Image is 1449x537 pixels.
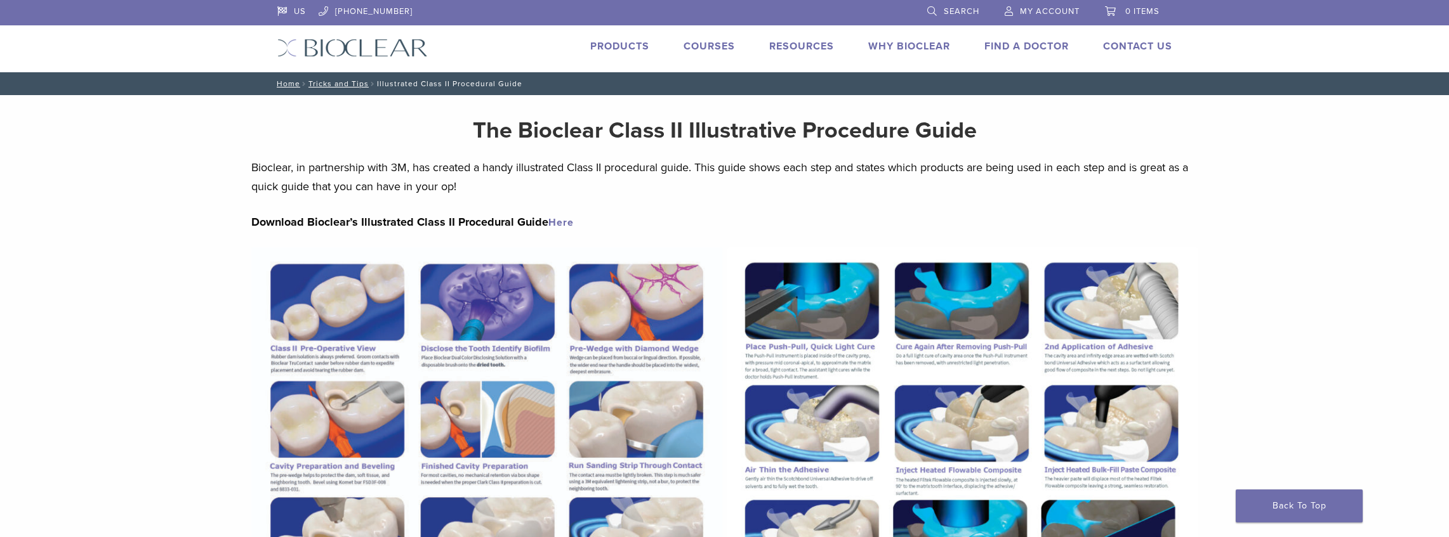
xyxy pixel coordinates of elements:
[984,40,1069,53] a: Find A Doctor
[1125,6,1160,16] span: 0 items
[473,117,977,144] strong: The Bioclear Class II Illustrative Procedure Guide
[769,40,834,53] a: Resources
[308,79,369,88] a: Tricks and Tips
[1020,6,1080,16] span: My Account
[1236,489,1363,522] a: Back To Top
[868,40,950,53] a: Why Bioclear
[277,39,428,57] img: Bioclear
[251,158,1198,196] p: Bioclear, in partnership with 3M, has created a handy illustrated Class II procedural guide. This...
[684,40,735,53] a: Courses
[369,81,377,87] span: /
[548,216,574,229] a: Here
[251,215,574,229] strong: Download Bioclear’s Illustrated Class II Procedural Guide
[268,72,1182,95] nav: Illustrated Class II Procedural Guide
[590,40,649,53] a: Products
[944,6,979,16] span: Search
[300,81,308,87] span: /
[1103,40,1172,53] a: Contact Us
[273,79,300,88] a: Home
